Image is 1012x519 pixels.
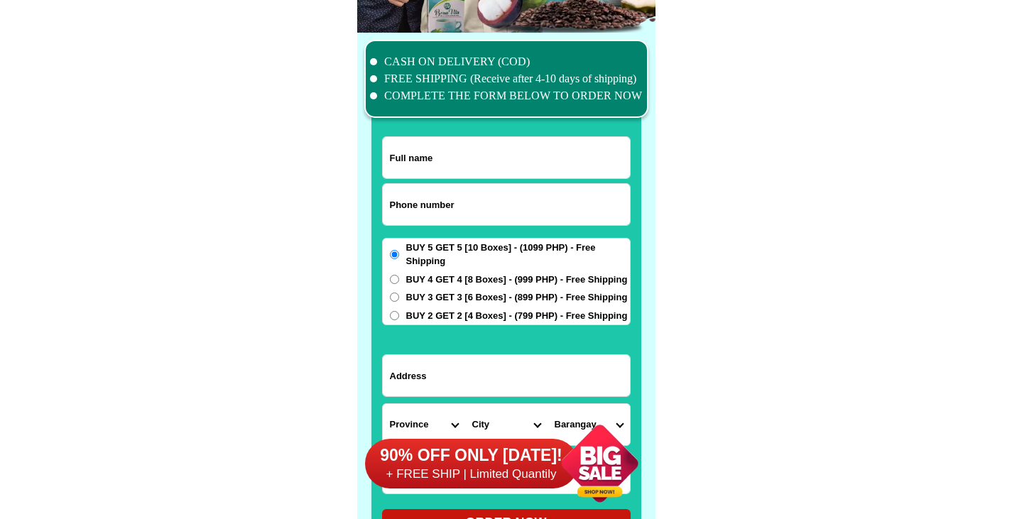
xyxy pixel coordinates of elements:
input: BUY 4 GET 4 [8 Boxes] - (999 PHP) - Free Shipping [390,275,399,284]
h6: 90% OFF ONLY [DATE]! [365,445,578,466]
input: BUY 5 GET 5 [10 Boxes] - (1099 PHP) - Free Shipping [390,250,399,259]
input: Input address [383,355,630,396]
input: Input full_name [383,137,630,178]
input: BUY 2 GET 2 [4 Boxes] - (799 PHP) - Free Shipping [390,311,399,320]
select: Select district [465,404,548,445]
h6: + FREE SHIP | Limited Quantily [365,466,578,482]
input: Input phone_number [383,184,630,225]
span: BUY 2 GET 2 [4 Boxes] - (799 PHP) - Free Shipping [406,309,628,323]
span: BUY 3 GET 3 [6 Boxes] - (899 PHP) - Free Shipping [406,290,628,305]
input: BUY 3 GET 3 [6 Boxes] - (899 PHP) - Free Shipping [390,293,399,302]
li: COMPLETE THE FORM BELOW TO ORDER NOW [370,87,643,104]
li: FREE SHIPPING (Receive after 4-10 days of shipping) [370,70,643,87]
li: CASH ON DELIVERY (COD) [370,53,643,70]
select: Select province [383,404,465,445]
span: BUY 5 GET 5 [10 Boxes] - (1099 PHP) - Free Shipping [406,241,630,268]
select: Select commune [548,404,630,445]
span: BUY 4 GET 4 [8 Boxes] - (999 PHP) - Free Shipping [406,273,628,287]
